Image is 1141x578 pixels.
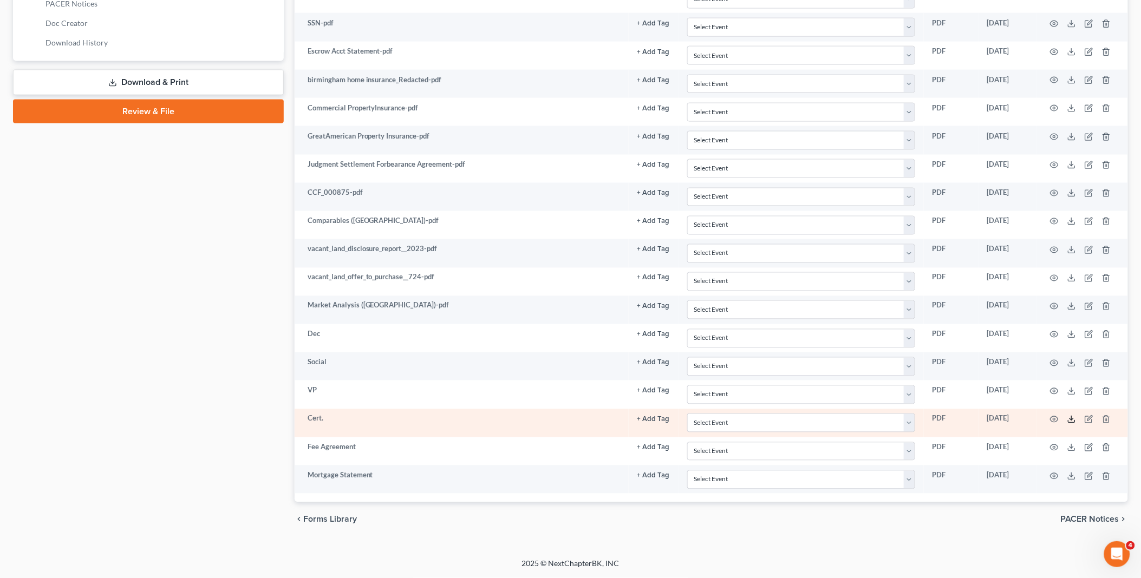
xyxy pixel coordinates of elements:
[1119,515,1128,524] i: chevron_right
[637,359,670,366] button: + Add Tag
[637,103,670,113] a: + Add Tag
[637,20,670,27] button: + Add Tag
[924,98,979,126] td: PDF
[262,559,879,578] div: 2025 © NextChapterBK, INC
[637,272,670,283] a: + Add Tag
[924,437,979,465] td: PDF
[295,239,629,267] td: vacant_land_disclosure_report__2023-pdf
[295,155,629,183] td: Judgment Settlement Forbearance Agreement-pdf
[637,472,670,480] button: + Add Tag
[295,380,629,409] td: VP
[979,239,1037,267] td: [DATE]
[979,13,1037,41] td: [DATE]
[979,380,1037,409] td: [DATE]
[924,211,979,239] td: PDF
[637,49,670,56] button: + Add Tag
[979,211,1037,239] td: [DATE]
[979,409,1037,437] td: [DATE]
[979,437,1037,465] td: [DATE]
[13,100,284,123] a: Review & File
[979,296,1037,324] td: [DATE]
[1061,515,1119,524] span: PACER Notices
[295,268,629,296] td: vacant_land_offer_to_purchase__724-pdf
[637,216,670,226] a: + Add Tag
[637,444,670,451] button: + Add Tag
[637,218,670,225] button: + Add Tag
[45,18,88,28] span: Doc Creator
[303,515,357,524] span: Forms Library
[637,413,670,424] a: + Add Tag
[45,38,108,47] span: Download History
[924,380,979,409] td: PDF
[979,42,1037,70] td: [DATE]
[979,465,1037,494] td: [DATE]
[924,268,979,296] td: PDF
[637,161,670,168] button: + Add Tag
[979,268,1037,296] td: [DATE]
[637,105,670,112] button: + Add Tag
[637,188,670,198] a: + Add Tag
[637,131,670,141] a: + Add Tag
[637,46,670,56] a: + Add Tag
[295,126,629,154] td: GreatAmerican Property Insurance-pdf
[637,133,670,140] button: + Add Tag
[637,385,670,396] a: + Add Tag
[295,324,629,352] td: Dec
[295,409,629,437] td: Cert.
[37,33,284,52] a: Download History
[637,300,670,311] a: + Add Tag
[637,387,670,395] button: + Add Tag
[637,18,670,28] a: + Add Tag
[979,183,1037,211] td: [DATE]
[924,155,979,183] td: PDF
[637,77,670,84] button: + Add Tag
[924,126,979,154] td: PDF
[637,159,670,169] a: + Add Tag
[637,416,670,423] button: + Add Tag
[295,183,629,211] td: CCF_000875-pdf
[295,352,629,380] td: Social
[295,515,357,524] button: chevron_left Forms Library
[637,331,670,338] button: + Add Tag
[1061,515,1128,524] button: PACER Notices chevron_right
[637,470,670,481] a: + Add Tag
[37,14,284,33] a: Doc Creator
[924,183,979,211] td: PDF
[295,13,629,41] td: SSN-pdf
[295,211,629,239] td: Comparables ([GEOGRAPHIC_DATA])-pdf
[1126,541,1135,550] span: 4
[295,42,629,70] td: Escrow Acct Statement-pdf
[979,98,1037,126] td: [DATE]
[924,409,979,437] td: PDF
[924,465,979,494] td: PDF
[924,239,979,267] td: PDF
[295,98,629,126] td: Commercial PropertyInsurance-pdf
[637,246,670,253] button: + Add Tag
[637,274,670,281] button: + Add Tag
[13,70,284,95] a: Download & Print
[637,244,670,254] a: + Add Tag
[924,324,979,352] td: PDF
[295,465,629,494] td: Mortgage Statement
[295,296,629,324] td: Market Analysis ([GEOGRAPHIC_DATA])-pdf
[295,70,629,98] td: birmingham home insurance_Redacted-pdf
[295,437,629,465] td: Fee Agreement
[295,515,303,524] i: chevron_left
[924,352,979,380] td: PDF
[637,357,670,367] a: + Add Tag
[637,442,670,452] a: + Add Tag
[1104,541,1130,567] iframe: Intercom live chat
[637,329,670,339] a: + Add Tag
[924,70,979,98] td: PDF
[637,303,670,310] button: + Add Tag
[979,352,1037,380] td: [DATE]
[924,42,979,70] td: PDF
[637,75,670,85] a: + Add Tag
[924,296,979,324] td: PDF
[924,13,979,41] td: PDF
[979,155,1037,183] td: [DATE]
[979,70,1037,98] td: [DATE]
[979,126,1037,154] td: [DATE]
[979,324,1037,352] td: [DATE]
[637,190,670,197] button: + Add Tag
